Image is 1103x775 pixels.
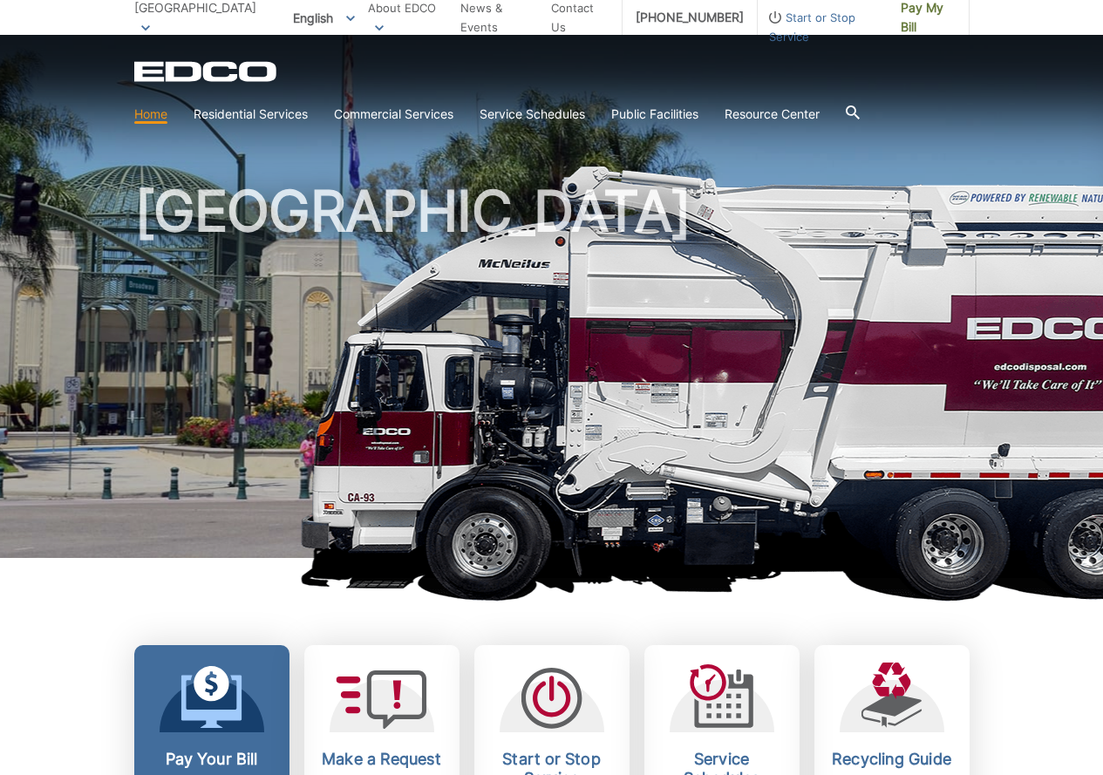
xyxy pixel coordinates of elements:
[334,105,453,124] a: Commercial Services
[134,61,279,82] a: EDCD logo. Return to the homepage.
[827,750,957,769] h2: Recycling Guide
[134,183,970,566] h1: [GEOGRAPHIC_DATA]
[480,105,585,124] a: Service Schedules
[317,750,446,769] h2: Make a Request
[725,105,820,124] a: Resource Center
[280,3,368,32] span: English
[611,105,698,124] a: Public Facilities
[134,105,167,124] a: Home
[194,105,308,124] a: Residential Services
[147,750,276,769] h2: Pay Your Bill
